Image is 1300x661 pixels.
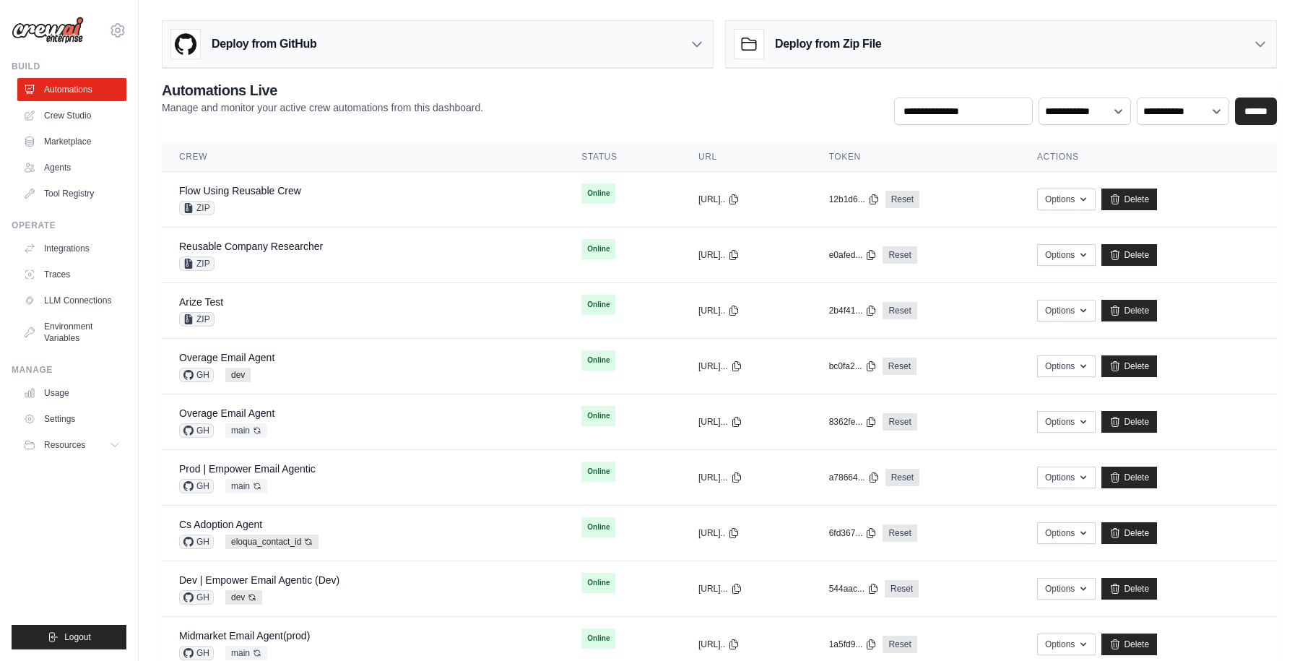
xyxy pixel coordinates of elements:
button: 544aac... [829,583,879,595]
button: Options [1037,467,1096,488]
button: Options [1037,244,1096,266]
a: Flow Using Reusable Crew [179,185,301,196]
button: Options [1037,578,1096,600]
a: Delete [1101,189,1157,210]
a: Traces [17,263,126,286]
a: Dev | Empower Email Agentic (Dev) [179,574,339,586]
a: Delete [1101,578,1157,600]
a: Reset [883,413,916,431]
button: a78664... [829,472,880,483]
a: Midmarket Email Agent(prod) [179,630,310,641]
a: Reset [883,358,916,375]
a: Crew Studio [17,104,126,127]
img: GitHub Logo [171,30,200,59]
span: ZIP [179,201,214,215]
h2: Automations Live [162,80,483,100]
span: Online [581,239,615,259]
button: Options [1037,411,1096,433]
div: Operate [12,220,126,231]
button: Options [1037,522,1096,544]
span: Online [581,350,615,371]
button: 1a5fd9... [829,639,877,650]
span: main [225,646,267,660]
th: Actions [1020,142,1277,172]
button: Logout [12,625,126,649]
span: ZIP [179,256,214,271]
div: Manage [12,364,126,376]
a: Delete [1101,355,1157,377]
a: Reset [885,469,919,486]
span: GH [179,423,214,438]
span: GH [179,590,214,605]
span: Online [581,295,615,315]
a: Settings [17,407,126,431]
th: Crew [162,142,564,172]
button: Resources [17,433,126,457]
button: 8362fe... [829,416,877,428]
a: Marketplace [17,130,126,153]
a: Delete [1101,467,1157,488]
h3: Deploy from GitHub [212,35,316,53]
th: Status [564,142,681,172]
span: GH [179,479,214,493]
a: Arize Test [179,296,223,308]
span: main [225,479,267,493]
span: GH [179,368,214,382]
span: Logout [64,631,91,643]
span: dev [225,368,251,382]
th: URL [681,142,812,172]
a: LLM Connections [17,289,126,312]
button: bc0fa2... [829,360,877,372]
a: Usage [17,381,126,405]
a: Delete [1101,522,1157,544]
button: 2b4f41... [829,305,877,316]
a: Agents [17,156,126,179]
a: Automations [17,78,126,101]
a: Integrations [17,237,126,260]
th: Token [812,142,1020,172]
button: Options [1037,300,1096,321]
a: Reset [883,302,916,319]
span: GH [179,646,214,660]
a: Reset [885,580,919,597]
a: Overage Email Agent [179,352,274,363]
button: e0afed... [829,249,877,261]
p: Manage and monitor your active crew automations from this dashboard. [162,100,483,115]
a: Delete [1101,634,1157,655]
a: Reset [885,191,919,208]
a: Overage Email Agent [179,407,274,419]
span: Resources [44,439,85,451]
span: dev [225,590,262,605]
span: eloqua_contact_id [225,535,318,549]
button: Options [1037,189,1096,210]
span: Online [581,628,615,649]
span: ZIP [179,312,214,327]
span: Online [581,573,615,593]
span: GH [179,535,214,549]
button: Options [1037,355,1096,377]
h3: Deploy from Zip File [775,35,881,53]
a: Delete [1101,244,1157,266]
a: Environment Variables [17,315,126,350]
span: Online [581,406,615,426]
button: 12b1d6... [829,194,880,205]
span: Online [581,462,615,482]
a: Prod | Empower Email Agentic [179,463,316,475]
button: Options [1037,634,1096,655]
a: Cs Adoption Agent [179,519,262,530]
a: Reset [883,524,916,542]
span: Online [581,517,615,537]
span: main [225,423,267,438]
a: Reusable Company Researcher [179,241,323,252]
div: Build [12,61,126,72]
a: Reset [883,636,916,653]
a: Delete [1101,300,1157,321]
span: Online [581,183,615,204]
a: Tool Registry [17,182,126,205]
img: Logo [12,17,84,44]
a: Delete [1101,411,1157,433]
button: 6fd367... [829,527,877,539]
a: Reset [883,246,916,264]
